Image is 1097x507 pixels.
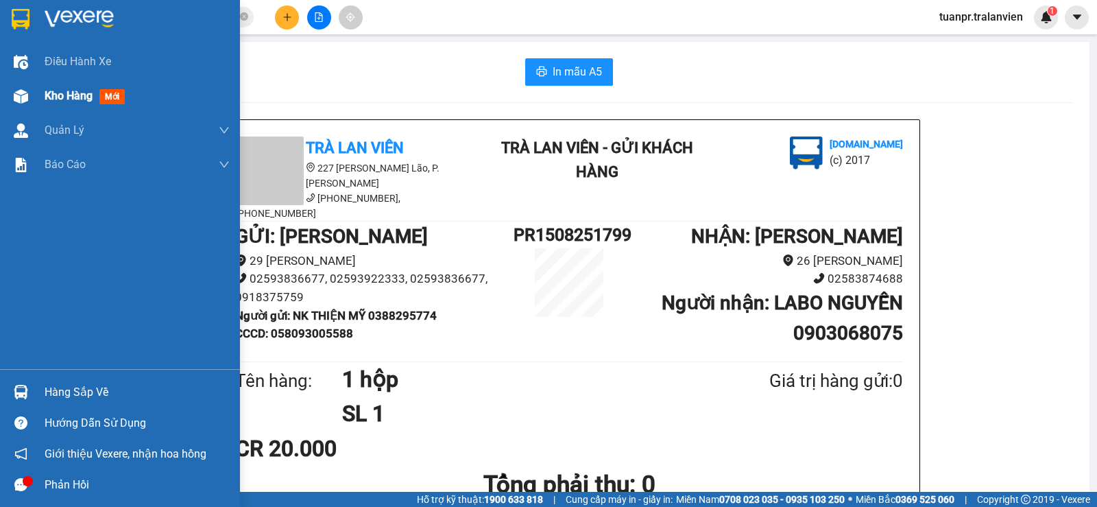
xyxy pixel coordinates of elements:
span: environment [782,255,794,266]
span: down [219,125,230,136]
span: | [553,492,555,507]
span: plus [282,12,292,22]
span: question-circle [14,416,27,429]
span: close-circle [240,12,248,21]
b: [DOMAIN_NAME] [830,139,903,150]
span: Giới thiệu Vexere, nhận hoa hồng [45,445,206,462]
span: printer [536,66,547,79]
span: Miền Nam [676,492,845,507]
b: NHẬN : [PERSON_NAME] [691,225,903,248]
div: Hàng sắp về [45,382,230,403]
strong: 0708 023 035 - 0935 103 250 [719,494,845,505]
span: phone [306,193,315,202]
h1: Tổng phải thu: 0 [235,466,903,504]
b: Trà Lan Viên - Gửi khách hàng [84,20,136,156]
h1: PR1508251799 [514,222,625,248]
b: Trà Lan Viên [17,89,50,153]
li: 227 [PERSON_NAME] Lão, P. [PERSON_NAME] [235,161,482,191]
span: Báo cáo [45,156,86,173]
span: environment [235,255,247,266]
span: copyright [1021,495,1030,504]
img: warehouse-icon [14,89,28,104]
img: warehouse-icon [14,385,28,399]
button: plus [275,5,299,30]
span: | [965,492,967,507]
div: Hướng dẫn sử dụng [45,413,230,434]
span: phone [235,272,247,284]
span: Miền Bắc [856,492,954,507]
span: aim [346,12,355,22]
button: printerIn mẫu A5 [525,58,613,86]
span: environment [306,163,315,172]
div: Tên hàng: [235,367,342,395]
b: Trà Lan Viên [306,139,404,156]
span: 1 [1050,6,1054,16]
span: file-add [314,12,324,22]
sup: 1 [1048,6,1057,16]
img: warehouse-icon [14,123,28,138]
img: logo.jpg [149,17,182,50]
span: caret-down [1071,11,1083,23]
img: icon-new-feature [1040,11,1052,23]
b: Người gửi : NK THIỆN MỸ 0388295774 [235,309,437,322]
li: (c) 2017 [115,65,189,82]
strong: 0369 525 060 [895,494,954,505]
li: 02593836677, 02593922333, 02593836677, 0918375759 [235,270,514,306]
h1: SL 1 [342,397,703,431]
img: solution-icon [14,158,28,172]
li: (c) 2017 [830,152,903,169]
span: message [14,478,27,491]
b: Trà Lan Viên - Gửi khách hàng [501,139,693,180]
span: notification [14,447,27,460]
span: Quản Lý [45,121,84,139]
li: 26 [PERSON_NAME] [625,252,903,270]
b: Người nhận : LABO NGUYỄN 0903068075 [662,292,903,344]
div: Phản hồi [45,475,230,495]
span: down [219,159,230,170]
span: Hỗ trợ kỹ thuật: [417,492,543,507]
button: caret-down [1065,5,1089,30]
b: CCCD : 058093005588 [235,327,353,340]
li: 29 [PERSON_NAME] [235,252,514,270]
span: mới [99,89,125,104]
button: file-add [307,5,331,30]
h1: 1 hộp [342,362,703,397]
img: logo-vxr [12,9,29,30]
div: Giá trị hàng gửi: 0 [703,367,903,395]
li: [PHONE_NUMBER], [PHONE_NUMBER] [235,191,482,221]
span: close-circle [240,11,248,24]
span: ⚪️ [848,497,852,502]
button: aim [339,5,363,30]
span: Điều hành xe [45,53,111,70]
b: [DOMAIN_NAME] [115,52,189,63]
span: In mẫu A5 [553,63,602,80]
img: warehouse-icon [14,55,28,69]
li: 02583874688 [625,270,903,288]
div: CR 20.000 [235,432,455,466]
strong: 1900 633 818 [484,494,543,505]
span: tuanpr.tralanvien [928,8,1034,25]
img: logo.jpg [790,137,823,169]
span: Cung cấp máy in - giấy in: [566,492,673,507]
b: GỬI : [PERSON_NAME] [235,225,428,248]
span: Kho hàng [45,89,93,102]
span: phone [813,272,825,284]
